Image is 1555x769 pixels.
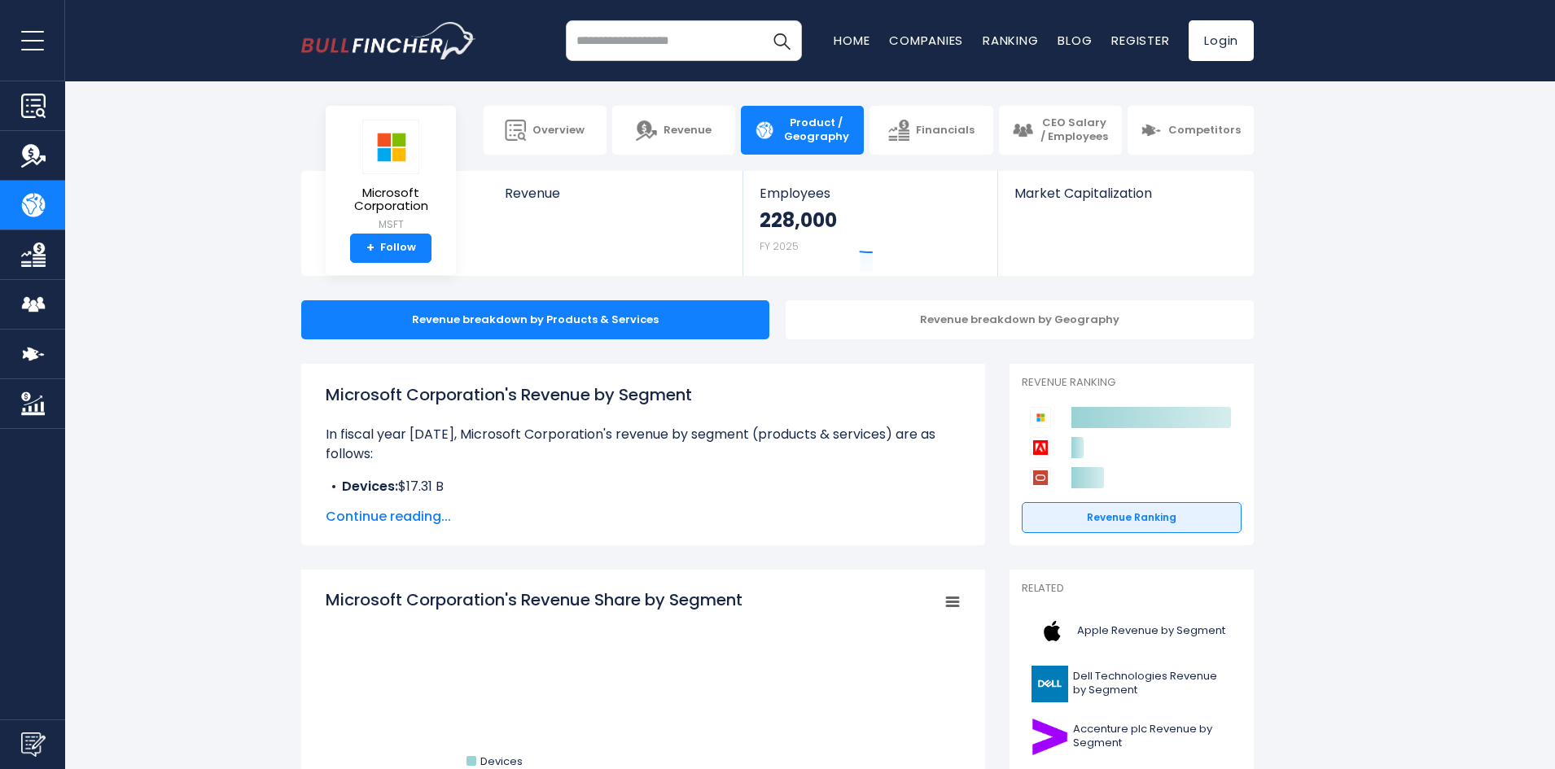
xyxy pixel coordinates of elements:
a: Competitors [1128,106,1254,155]
span: Product / Geography [782,116,851,144]
img: Oracle Corporation competitors logo [1030,467,1051,488]
img: Microsoft Corporation competitors logo [1030,407,1051,428]
a: Home [834,32,869,49]
a: Blog [1058,32,1092,49]
a: CEO Salary / Employees [999,106,1122,155]
a: Apple Revenue by Segment [1022,609,1242,653]
a: Overview [484,106,607,155]
span: Competitors [1168,124,1241,138]
a: Employees 228,000 FY 2025 [743,171,997,276]
a: Revenue [488,171,743,229]
text: Devices [480,754,523,769]
a: Financials [869,106,992,155]
small: FY 2025 [760,239,799,253]
img: ACN logo [1032,719,1068,755]
li: $17.31 B [326,477,961,496]
a: Dell Technologies Revenue by Segment [1022,662,1242,706]
span: Accenture plc Revenue by Segment [1073,723,1232,750]
img: AAPL logo [1032,613,1072,649]
div: Revenue breakdown by Geography [786,300,1254,339]
a: Companies [889,32,963,49]
strong: + [366,241,375,256]
span: CEO Salary / Employees [1040,116,1109,144]
strong: 228,000 [760,208,837,233]
span: Market Capitalization [1014,186,1236,201]
a: Product / Geography [741,106,864,155]
tspan: 31.15 % [638,699,667,711]
a: Accenture plc Revenue by Segment [1022,714,1242,759]
span: Employees [760,186,980,201]
span: Revenue [505,186,727,201]
img: bullfincher logo [301,22,476,59]
a: Microsoft Corporation MSFT [338,119,444,234]
span: Microsoft Corporation [339,186,443,213]
button: Search [761,20,802,61]
a: +Follow [350,234,431,263]
tspan: 34.94 % [600,665,635,677]
img: DELL logo [1032,666,1068,702]
tspan: Microsoft Corporation's Revenue Share by Segment [326,588,742,611]
a: Market Capitalization [998,171,1252,229]
tspan: 6.15 % [634,652,654,661]
a: Register [1111,32,1169,49]
span: Continue reading... [326,507,961,527]
span: Apple Revenue by Segment [1077,624,1225,638]
span: Dell Technologies Revenue by Segment [1073,670,1232,697]
small: MSFT [339,217,443,232]
a: Ranking [983,32,1038,49]
div: Revenue breakdown by Products & Services [301,300,769,339]
h1: Microsoft Corporation's Revenue by Segment [326,382,961,407]
span: Overview [532,124,585,138]
a: Revenue [612,106,735,155]
p: Revenue Ranking [1022,376,1242,390]
p: Related [1022,582,1242,596]
b: Devices: [342,477,398,496]
tspan: 8.33 % [648,662,675,675]
a: Revenue Ranking [1022,502,1242,533]
span: Financials [916,124,975,138]
p: In fiscal year [DATE], Microsoft Corporation's revenue by segment (products & services) are as fo... [326,425,961,464]
a: Login [1189,20,1254,61]
tspan: 2.63 % [615,700,637,709]
a: Go to homepage [301,22,476,59]
img: Adobe competitors logo [1030,437,1051,458]
span: Revenue [664,124,712,138]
